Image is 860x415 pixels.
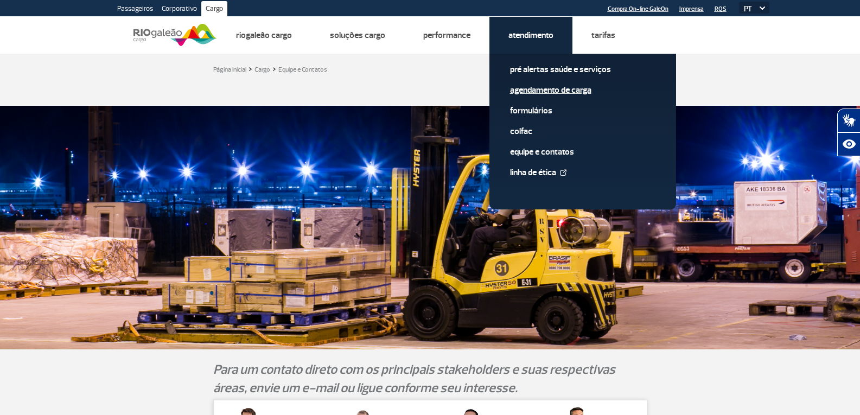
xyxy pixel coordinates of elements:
a: RQS [715,5,727,12]
a: Colfac [510,125,655,137]
a: Imprensa [679,5,704,12]
img: External Link Icon [560,169,566,176]
a: Performance [423,30,470,41]
button: Abrir recursos assistivos. [837,132,860,156]
a: Corporativo [157,1,201,18]
a: > [249,62,252,75]
a: Linha de Ética [510,167,655,178]
a: Soluções Cargo [330,30,385,41]
a: Compra On-line GaleOn [608,5,668,12]
a: Cargo [254,66,270,74]
a: Cargo [201,1,227,18]
a: Página inicial [213,66,246,74]
a: Agendamento de Carga [510,84,655,96]
a: Equipe e Contatos [278,66,327,74]
a: Atendimento [508,30,553,41]
a: > [272,62,276,75]
a: Pré alertas Saúde e Serviços [510,63,655,75]
a: Passageiros [113,1,157,18]
p: Para um contato direto com os principais stakeholders e suas respectivas áreas, envie um e-mail o... [213,360,647,397]
a: Riogaleão Cargo [236,30,292,41]
button: Abrir tradutor de língua de sinais. [837,108,860,132]
a: Formulários [510,105,655,117]
a: Equipe e Contatos [510,146,655,158]
div: Plugin de acessibilidade da Hand Talk. [837,108,860,156]
a: Tarifas [591,30,615,41]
